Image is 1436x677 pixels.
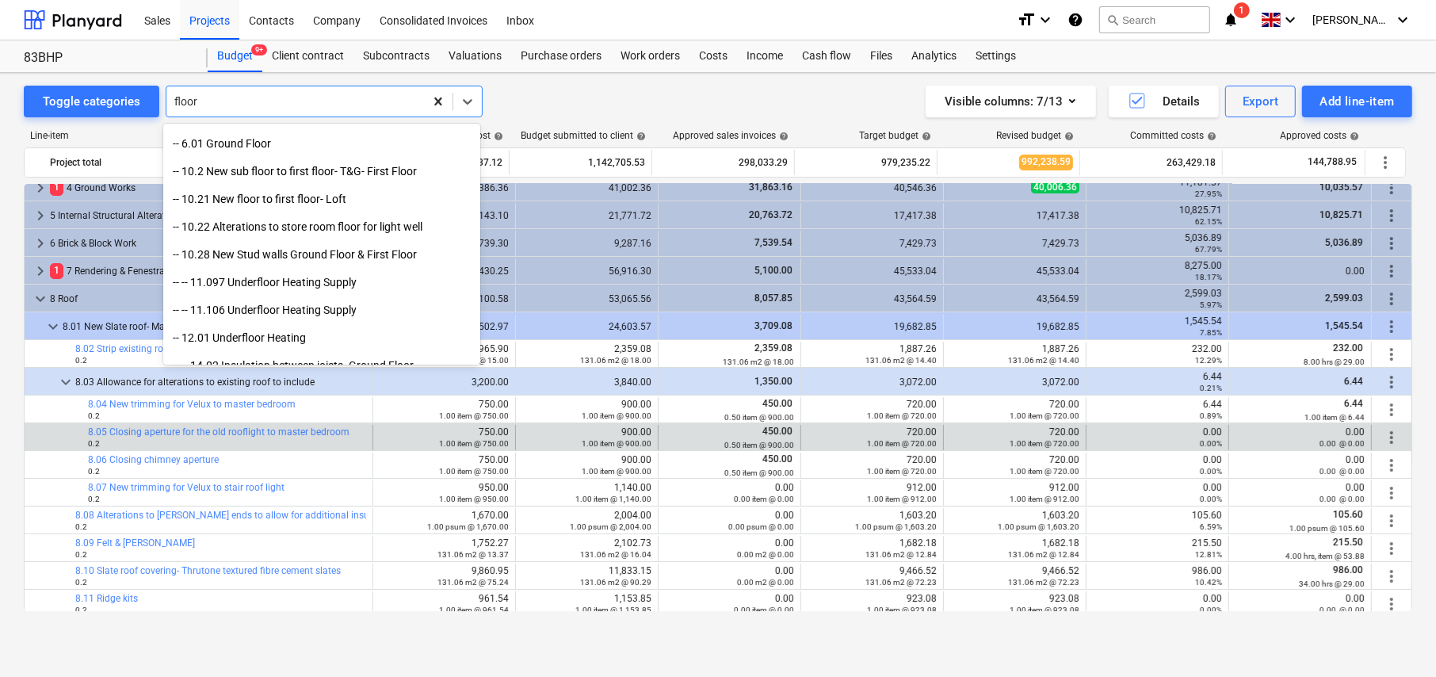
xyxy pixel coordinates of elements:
[1382,317,1401,336] span: More actions
[724,469,794,477] small: 0.50 item @ 900.00
[1382,289,1401,308] span: More actions
[1093,205,1222,227] div: 10,825.71
[1093,343,1222,365] div: 232.00
[427,522,509,531] small: 1.00 psum @ 1,670.00
[724,441,794,449] small: 0.50 item @ 900.00
[380,399,509,421] div: 750.00
[380,426,509,449] div: 750.00
[439,495,509,503] small: 1.00 item @ 950.00
[1017,10,1036,29] i: format_size
[521,130,646,141] div: Budget submitted to client
[1312,13,1392,26] span: [PERSON_NAME]
[1320,495,1365,503] small: 0.00 @ 0.00
[511,40,611,72] a: Purchase orders
[1382,539,1401,558] span: More actions
[919,132,931,141] span: help
[31,289,50,308] span: keyboard_arrow_down
[1320,439,1365,448] small: 0.00 @ 0.00
[1331,342,1365,354] span: 232.00
[902,40,966,72] a: Analytics
[1093,316,1222,338] div: 1,545.54
[1093,288,1222,310] div: 2,599.03
[31,206,50,225] span: keyboard_arrow_right
[1331,509,1365,520] span: 105.60
[353,40,439,72] a: Subcontracts
[262,40,353,72] a: Client contract
[163,103,480,128] div: -- -- 4.18 Concrete Filled Pier to U/S of B&B floor for steel Bearing
[50,231,366,256] div: 6 Brick & Block Work
[88,426,349,438] a: 8.05 Closing aperture for the old rooflight to master bedroom
[753,320,794,331] span: 3,709.08
[747,182,794,193] span: 31,863.16
[776,132,789,141] span: help
[1342,398,1365,409] span: 6.44
[792,40,861,72] div: Cash flow
[723,358,794,366] small: 131.06 m2 @ 18.00
[383,431,395,444] span: edit
[1195,217,1222,226] small: 62.15%
[1195,245,1222,254] small: 67.79%
[808,266,937,277] div: 45,533.04
[163,131,480,156] div: -- 6.01 Ground Floor
[163,214,480,239] div: -- 10.22 Alterations to store room floor for light well
[522,399,651,421] div: 900.00
[1200,495,1222,503] small: 0.00%
[1200,467,1222,476] small: 0.00%
[665,482,794,504] div: 0.00
[525,487,538,499] span: edit
[753,376,794,387] span: 1,350.00
[575,495,651,503] small: 1.00 item @ 1,140.00
[865,356,937,365] small: 131.06 m2 @ 14.40
[811,514,823,527] span: edit
[633,132,646,141] span: help
[1200,328,1222,337] small: 7.85%
[1093,454,1222,476] div: 0.00
[950,343,1079,365] div: 1,887.26
[811,404,823,416] span: edit
[522,321,651,332] div: 24,603.57
[163,159,480,184] div: -- 10.2 New sub floor to first floor- T&G- First Floor
[859,130,931,141] div: Target budget
[1061,132,1074,141] span: help
[439,439,509,448] small: 1.00 item @ 750.00
[1320,91,1395,112] div: Add line-item
[1093,482,1222,504] div: 0.00
[855,522,937,531] small: 1.00 psum @ 1,603.20
[1195,189,1222,198] small: 27.95%
[808,454,937,476] div: 720.00
[1318,209,1365,220] span: 10,825.71
[56,373,75,392] span: keyboard_arrow_down
[75,510,555,521] a: 8.08 Alterations to [PERSON_NAME] ends to allow for additional insulated render system added to e...
[1318,182,1365,193] span: 10,035.57
[350,459,363,472] span: bar_chart
[1130,130,1216,141] div: Committed costs
[1223,10,1239,29] i: notifications
[950,426,1079,449] div: 720.00
[950,482,1079,504] div: 912.00
[50,175,366,201] div: 4 Ground Works
[737,40,792,72] a: Income
[522,343,651,365] div: 2,359.08
[811,348,823,361] span: edit
[491,132,503,141] span: help
[439,40,511,72] div: Valuations
[1067,10,1083,29] i: Knowledge base
[163,186,480,212] div: -- 10.21 New floor to first floor- Loft
[1382,345,1401,364] span: More actions
[525,459,538,472] span: edit
[808,482,937,504] div: 912.00
[522,182,651,193] div: 41,002.36
[808,182,937,193] div: 40,546.36
[747,209,794,220] span: 20,763.72
[1382,567,1401,586] span: More actions
[953,459,966,472] span: edit
[659,150,788,175] div: 298,033.29
[516,150,645,175] div: 1,142,705.53
[1382,484,1401,503] span: More actions
[753,293,794,304] span: 8,057.85
[1019,155,1073,170] span: 992,238.59
[1382,511,1401,530] span: More actions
